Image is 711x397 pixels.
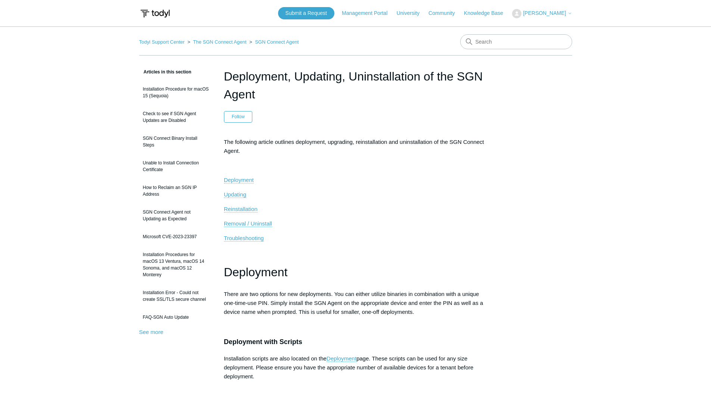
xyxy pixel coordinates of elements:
[248,39,299,45] li: SGN Connect Agent
[139,180,213,201] a: How to Reclaim an SGN IP Address
[224,355,474,379] span: page. These scripts can be used for any size deployment. Please ensure you have the appropriate n...
[523,10,566,16] span: [PERSON_NAME]
[224,265,288,279] span: Deployment
[224,177,254,183] a: Deployment
[139,156,213,177] a: Unable to Install Connection Certificate
[512,9,572,18] button: [PERSON_NAME]
[186,39,248,45] li: The SGN Connect Agent
[396,9,427,17] a: University
[224,291,483,315] span: There are two options for new deployments. You can either utilize binaries in combination with a ...
[139,39,185,45] a: Todyl Support Center
[224,139,484,154] span: The following article outlines deployment, upgrading, reinstallation and uninstallation of the SG...
[342,9,395,17] a: Management Portal
[327,355,356,362] a: Deployment
[139,82,213,103] a: Installation Procedure for macOS 15 (Sequoia)
[139,69,191,75] span: Articles in this section
[224,111,253,122] button: Follow Article
[139,248,213,282] a: Installation Procedures for macOS 13 Ventura, macOS 14 Sonoma, and macOS 12 Monterey
[139,39,186,45] li: Todyl Support Center
[139,131,213,152] a: SGN Connect Binary Install Steps
[139,329,163,335] a: See more
[224,235,264,242] a: Troubleshooting
[464,9,511,17] a: Knowledge Base
[139,107,213,127] a: Check to see if SGN Agent Updates are Disabled
[224,355,327,362] span: Installation scripts are also located on the
[255,39,299,45] a: SGN Connect Agent
[224,67,487,103] h1: Deployment, Updating, Uninstallation of the SGN Agent
[139,286,213,306] a: Installation Error - Could not create SSL/TLS secure channel
[139,205,213,226] a: SGN Connect Agent not Updating as Expected
[224,191,246,198] a: Updating
[224,206,258,212] a: Reinstallation
[139,7,171,21] img: Todyl Support Center Help Center home page
[224,338,302,346] span: Deployment with Scripts
[278,7,334,19] a: Submit a Request
[224,235,264,241] span: Troubleshooting
[139,310,213,324] a: FAQ-SGN Auto Update
[193,39,246,45] a: The SGN Connect Agent
[224,220,272,227] a: Removal / Uninstall
[224,206,258,212] span: Reinstallation
[428,9,462,17] a: Community
[139,230,213,244] a: Microsoft CVE-2023-23397
[460,34,572,49] input: Search
[224,177,254,183] span: Deployment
